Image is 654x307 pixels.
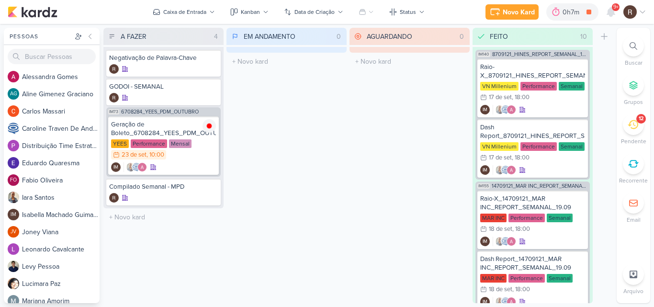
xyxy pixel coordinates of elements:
[493,297,516,307] div: Colaboradores: Iara Santos, Caroline Traven De Andrade, Alessandra Gomes
[351,55,468,68] input: + Novo kard
[623,287,643,296] p: Arquivo
[22,175,100,185] div: F a b i o O l i v e i r a
[22,210,100,220] div: I s a b e l l a M a c h a d o G u i m a r ã e s
[22,193,100,203] div: I a r a S a n t o s
[8,278,19,289] img: Lucimara Paz
[480,105,490,114] div: Isabella Machado Guimarães
[8,88,19,100] div: Aline Gimenez Graciano
[489,94,512,101] div: 17 de set
[501,105,510,114] img: Caroline Traven De Andrade
[11,212,16,217] p: IM
[480,63,585,80] div: Raio-X_8709121_HINES_REPORT_SEMANAL_18.09
[507,297,516,307] img: Alessandra Gomes
[621,137,646,146] p: Pendente
[10,178,17,183] p: FO
[624,98,643,106] p: Grupos
[492,52,588,57] span: 8709121_HINES_REPORT_SEMANAL_18.09
[147,152,164,158] div: , 10:00
[22,279,100,289] div: L u c i m a r a P a z
[137,162,147,172] img: Alessandra Gomes
[109,93,119,102] img: Rafael Dornelles
[480,274,507,283] div: MAR INC
[8,226,19,238] div: Joney Viana
[111,139,129,148] div: YEES
[619,176,648,185] p: Recorrente
[108,109,119,114] span: IM73
[22,296,100,306] div: M a r i a n a A m o r i m
[8,105,19,117] img: Carlos Massari
[132,162,141,172] img: Caroline Traven De Andrade
[22,72,100,82] div: A l e s s a n d r a G o m e s
[501,165,510,175] img: Caroline Traven De Andrade
[109,54,218,62] div: Negativação de Palavra-Chave
[124,162,147,172] div: Colaboradores: Iara Santos, Caroline Traven De Andrade, Alessandra Gomes
[109,193,119,203] img: Rafael Dornelles
[8,140,19,151] img: Distribuição Time Estratégico
[485,4,539,20] button: Novo Kard
[8,49,96,64] input: Buscar Pessoas
[111,162,121,172] div: Criador(a): Isabella Machado Guimarães
[480,297,490,307] div: Criador(a): Isabella Machado Guimarães
[109,64,119,74] div: Criador(a): Rafael Dornelles
[547,214,573,222] div: Semanal
[627,216,641,224] p: Email
[480,105,490,114] div: Criador(a): Isabella Machado Guimarães
[109,93,119,102] div: Criador(a): Rafael Dornelles
[480,165,490,175] div: Isabella Machado Guimarães
[8,174,19,186] div: Fabio Oliveira
[122,152,147,158] div: 23 de set
[559,82,585,91] div: Semanal
[8,261,19,272] img: Levy Pessoa
[480,255,585,272] div: Dash Report_14709121_MAR INC_REPORT_SEMANAL_19.09
[493,165,516,175] div: Colaboradores: Iara Santos, Caroline Traven De Andrade, Alessandra Gomes
[639,115,643,123] div: 12
[493,105,516,114] div: Colaboradores: Iara Santos, Caroline Traven De Andrade, Alessandra Gomes
[480,297,490,307] div: Isabella Machado Guimarães
[11,229,16,235] p: JV
[623,5,637,19] img: Rafael Dornelles
[480,142,519,151] div: VN Millenium
[477,183,490,189] span: IM155
[563,7,582,17] div: 0h7m
[22,158,100,168] div: E d u a r d o Q u a r e s m a
[22,124,100,134] div: C a r o l i n e T r a v e n D e A n d r a d e
[109,64,119,74] img: Rafael Dornelles
[625,58,643,67] p: Buscar
[121,109,199,114] span: 6708284_YEES_PDM_OUTUBRO
[333,32,345,42] div: 0
[483,108,487,113] p: IM
[495,237,505,246] img: Iara Santos
[508,274,545,283] div: Performance
[22,227,100,237] div: J o n e y V i a n a
[111,162,121,172] div: Isabella Machado Guimarães
[501,237,510,246] img: Caroline Traven De Andrade
[210,32,222,42] div: 4
[8,71,19,82] img: Alessandra Gomes
[169,139,192,148] div: Mensal
[495,105,505,114] img: Iara Santos
[131,139,167,148] div: Performance
[547,274,573,283] div: Semanal
[483,239,487,244] p: IM
[8,6,57,18] img: kardz.app
[8,123,19,134] img: Caroline Traven De Andrade
[489,286,512,293] div: 18 de set
[512,286,530,293] div: , 18:00
[483,300,487,305] p: IM
[512,94,530,101] div: , 18:00
[477,52,490,57] span: IM140
[576,32,591,42] div: 10
[109,193,119,203] div: Criador(a): Rafael Dornelles
[495,165,505,175] img: Iara Santos
[520,82,557,91] div: Performance
[113,165,118,170] p: IM
[508,214,545,222] div: Performance
[507,165,516,175] img: Alessandra Gomes
[8,32,73,41] div: Pessoas
[613,3,619,11] span: 9+
[22,106,100,116] div: C a r l o s M a s s a r i
[8,157,19,169] img: Eduardo Quaresma
[480,214,507,222] div: MAR INC
[8,295,19,307] img: Mariana Amorim
[109,182,218,191] div: Compilado Semanal - MPD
